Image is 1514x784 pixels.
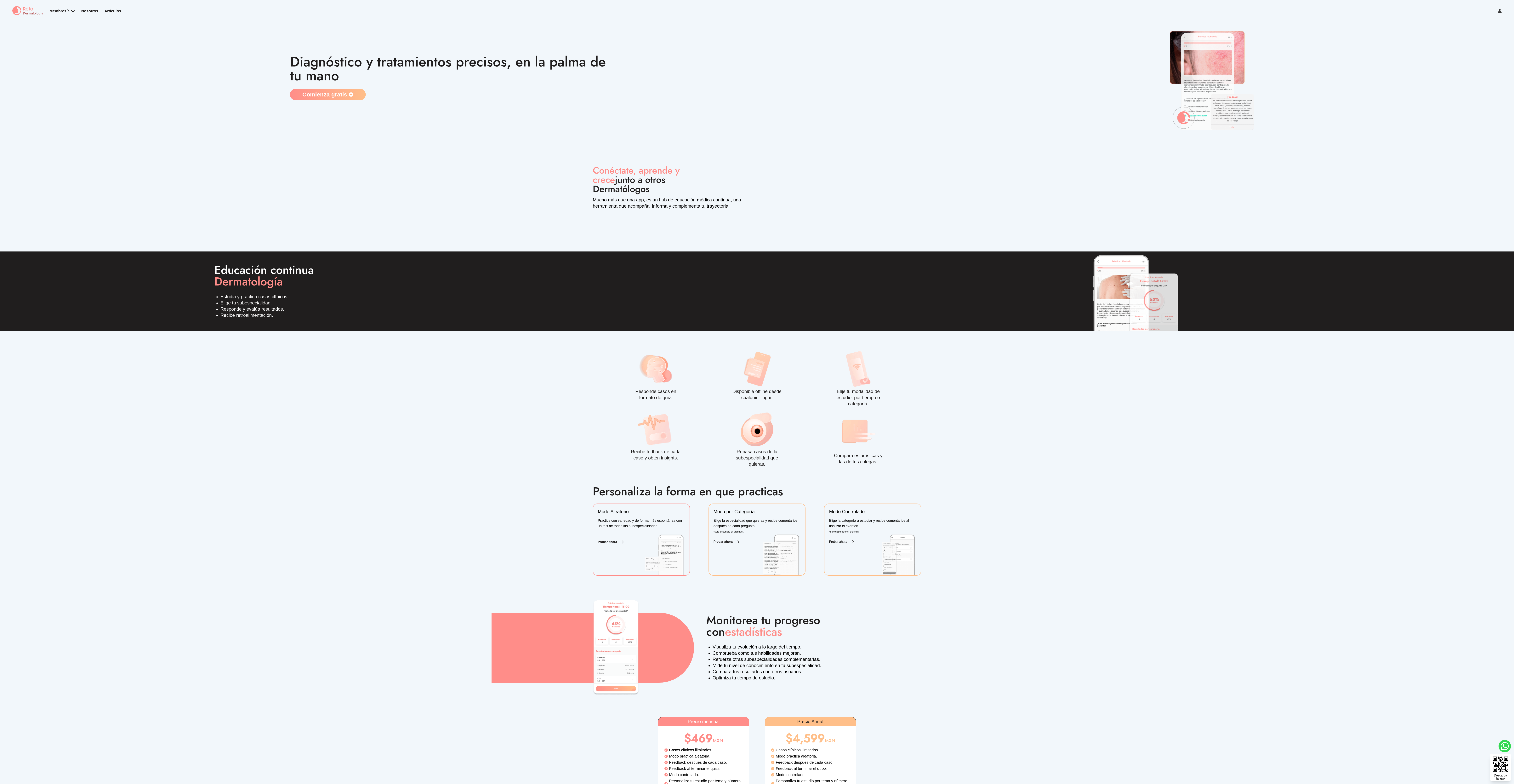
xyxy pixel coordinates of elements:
h1: Diagnóstico y tratamientos precisos, en la palma de tu mano [290,55,618,83]
button: Probar ahora [829,539,854,544]
p: Feedback al terminar el quizz. [669,766,743,771]
img: feature [839,350,878,388]
p: Probar ahora [598,540,617,544]
h2: Dermatología [214,276,543,287]
a: Probar ahora [598,540,640,544]
div: Membresía [49,8,75,14]
a: whatsapp button [1499,740,1511,752]
li: Mide tu nivel de conocimiento en tu subespecialidad. [713,662,921,669]
button: Probar ahora [714,539,740,544]
img: app [1168,25,1255,130]
p: Recibe fedback de cada caso y obtén insights. [629,449,683,461]
img: feature [738,350,776,388]
span: $4,599 [786,730,825,747]
span: Monitorea tu progreso con [706,612,820,640]
p: Modo controlado. [669,772,743,777]
li: Optimiza tu tiempo de estudio. [713,675,921,681]
li: Responde y evalúa resultados. [220,306,543,312]
div: Precio Anual [765,717,856,726]
a: Probar ahora [829,539,871,544]
p: Educación continua [214,264,543,276]
img: logo Reto dermatología [12,6,43,16]
p: Probar ahora [829,539,847,544]
p: *Solo disponible en premium. [714,530,801,533]
p: *Solo disponible en premium. [829,530,916,533]
span: Comienza gratis [302,91,347,98]
p: Feedback después de cada caso. [669,760,743,765]
p: Modo controlado. [776,772,850,777]
li: Comprueba cómo tus habilidades mejoran. [713,650,921,656]
li: Recibe retroalimentación. [220,312,543,318]
div: Precio mensual [658,717,749,726]
span: junto a otros Dermatólogos [593,173,665,196]
img: feature [636,350,675,388]
img: feature [874,533,916,575]
img: feature [738,410,776,449]
div: Descarga la app [1494,774,1507,780]
h4: Modo Aleatorio [598,509,685,515]
p: Disponible offline desde cualquier lugar. [730,388,784,401]
img: feature [759,533,800,575]
img: feature [593,600,639,695]
p: Modo práctica aleatoria. [669,753,743,759]
a: Probar ahora [714,539,755,544]
li: Refuerza otras subespecialidades complementarias. [713,656,921,662]
p: Casos clínicos ilimitados. [669,747,743,753]
p: Elije tu modalidad de estudio: por tiempo o categoría. [831,388,885,407]
img: feature [837,410,879,453]
li: Elige tu subespecialidad. [220,300,543,306]
span: $469 [684,730,713,747]
p: Feedback después de cada caso. [776,760,850,765]
p: Probar ahora [714,539,733,544]
h4: Modo por Categoría [714,509,801,515]
p: MXN [664,733,743,744]
a: Artículos [104,9,121,13]
h4: Modo Controlado [829,509,916,515]
li: Estudia y practica casos clínicos. [220,294,543,300]
img: feature [643,533,685,575]
img: app [1092,255,1179,331]
p: Modo práctica aleatoria. [776,753,850,759]
img: feature [636,410,675,449]
p: Mucho más que una app, es un hub de educación médica continua, una herramienta que acompaña, ... [593,197,754,209]
a: Comienza gratis [290,89,366,100]
iframe: YouTube Video [760,148,921,239]
h2: Personaliza la forma en que practicas [593,486,921,497]
p: Elige la categoría a estudiar y recibe comentarios al finalizar el examen. [829,518,916,529]
li: Visualiza tu evolución a lo largo del tiempo. [713,644,921,650]
p: Responde casos en formato de quiz. [633,388,679,401]
li: Compara tus resultados con otros usuarios. [713,669,921,675]
p: Casos clínicos ilimitados. [776,747,850,753]
h1: Conéctate, aprende y crece [593,166,718,194]
p: Compara estadísticas y las de tus colegas. [831,453,885,465]
p: MXN [771,733,850,744]
button: Probar ahora [598,540,624,544]
p: Repasa casos de la subespecialidad que quieras. [730,449,784,467]
p: Elige la especialidad que quieras y recibe comentarios después de cada pregunta. [714,518,801,529]
p: Practica con variedad y de forma más espontánea con un mix de todas las subespecialidades. [598,518,685,529]
p: Feedback al terminar el quizz. [776,766,850,771]
a: Nosotros [81,9,98,13]
span: estadísticas [725,623,782,640]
